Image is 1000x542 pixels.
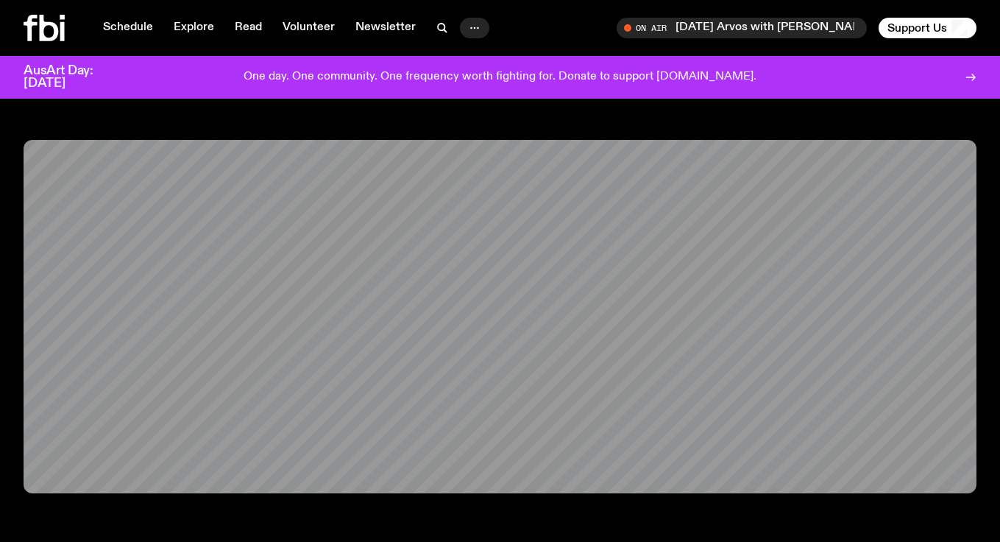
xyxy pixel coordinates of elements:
a: Explore [165,18,223,38]
button: Support Us [879,18,976,38]
a: Schedule [94,18,162,38]
a: Newsletter [347,18,425,38]
span: Support Us [887,21,947,35]
a: Read [226,18,271,38]
a: Volunteer [274,18,344,38]
button: On Air[DATE] Arvos with [PERSON_NAME] / [PERSON_NAME] interview with [PERSON_NAME] [617,18,867,38]
h3: AusArt Day: [DATE] [24,65,118,90]
p: One day. One community. One frequency worth fighting for. Donate to support [DOMAIN_NAME]. [244,71,756,84]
